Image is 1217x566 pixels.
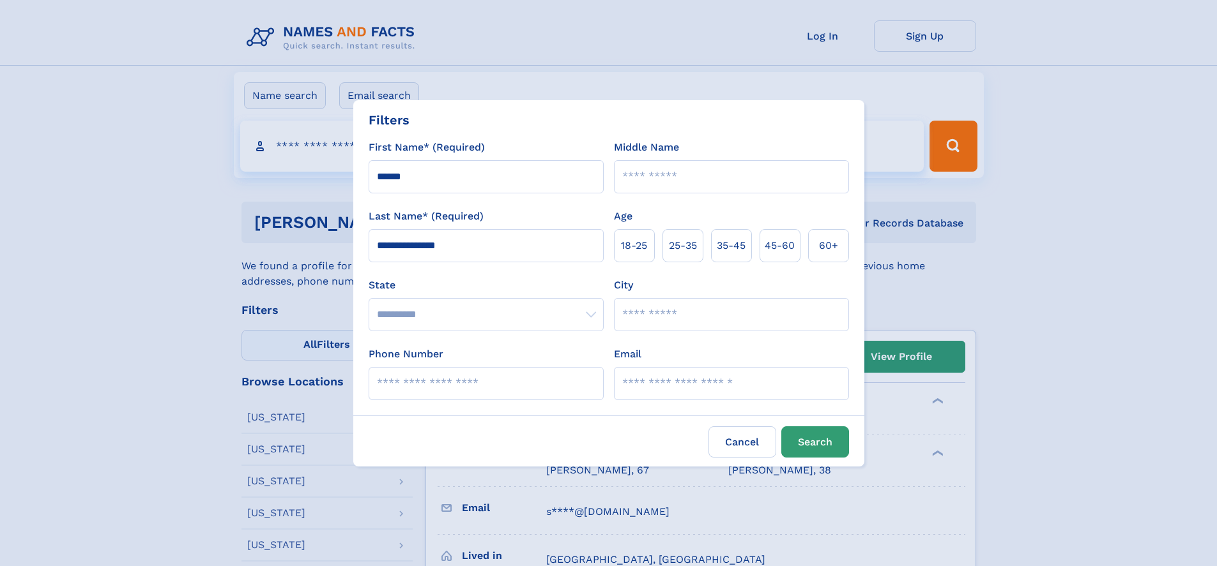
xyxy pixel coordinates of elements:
span: 18‑25 [621,238,647,253]
label: State [369,278,604,293]
label: Email [614,346,641,362]
span: 35‑45 [717,238,746,253]
label: City [614,278,633,293]
button: Search [781,426,849,458]
span: 45‑60 [765,238,795,253]
label: Phone Number [369,346,443,362]
div: Filters [369,110,409,130]
label: Middle Name [614,140,679,155]
label: Last Name* (Required) [369,209,484,224]
label: Cancel [708,426,776,458]
label: Age [614,209,632,224]
span: 60+ [819,238,838,253]
label: First Name* (Required) [369,140,485,155]
span: 25‑35 [669,238,697,253]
